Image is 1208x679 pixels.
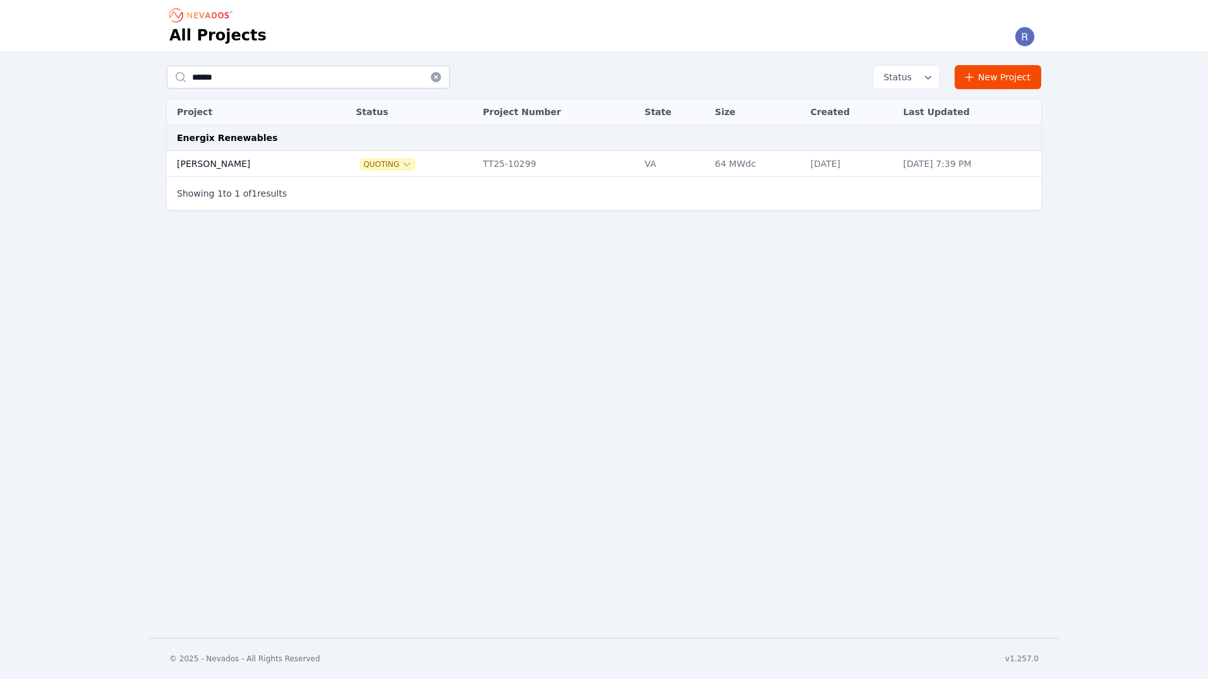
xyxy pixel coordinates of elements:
[1005,654,1039,664] div: v1.257.0
[217,188,223,199] span: 1
[167,99,327,125] th: Project
[167,151,1041,177] tr: [PERSON_NAME]QuotingTT25-10299VA64 MWdc[DATE][DATE] 7:39 PM
[251,188,257,199] span: 1
[804,151,897,177] td: [DATE]
[638,151,708,177] td: VA
[897,99,1041,125] th: Last Updated
[169,654,320,664] div: © 2025 - Nevados - All Rights Reserved
[169,5,236,25] nav: Breadcrumb
[476,99,638,125] th: Project Number
[476,151,638,177] td: TT25-10299
[709,151,804,177] td: 64 MWdc
[955,65,1041,89] a: New Project
[878,71,912,83] span: Status
[1015,27,1035,47] img: Riley Caron
[804,99,897,125] th: Created
[361,159,414,169] button: Quoting
[169,25,267,46] h1: All Projects
[638,99,708,125] th: State
[897,151,1041,177] td: [DATE] 7:39 PM
[167,151,327,177] td: [PERSON_NAME]
[167,125,1041,151] td: Energix Renewables
[709,99,804,125] th: Size
[234,188,240,199] span: 1
[873,66,939,89] button: Status
[349,99,476,125] th: Status
[177,187,287,200] p: Showing to of results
